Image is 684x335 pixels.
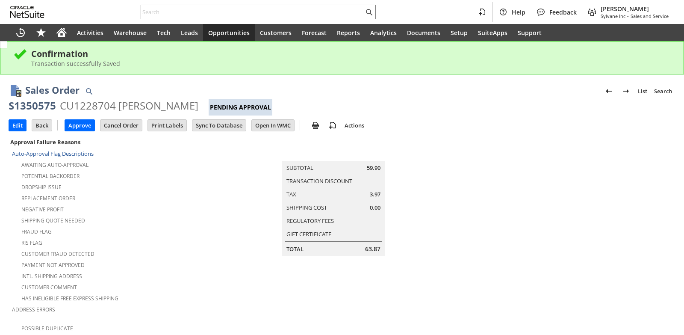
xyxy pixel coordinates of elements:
[286,164,313,172] a: Subtotal
[203,24,255,41] a: Opportunities
[209,99,272,116] div: Pending Approval
[601,5,669,13] span: [PERSON_NAME]
[9,99,56,113] div: S1350575
[365,245,380,253] span: 63.87
[302,29,327,37] span: Forecast
[367,164,380,172] span: 59.90
[157,29,171,37] span: Tech
[84,86,94,96] img: Quick Find
[286,204,327,211] a: Shipping Cost
[512,8,525,16] span: Help
[370,29,397,37] span: Analytics
[56,27,67,38] svg: Home
[176,24,203,41] a: Leads
[51,24,72,41] a: Home
[25,83,80,97] h1: Sales Order
[21,261,85,269] a: Payment not approved
[31,48,671,59] div: Confirmation
[451,29,468,37] span: Setup
[181,29,198,37] span: Leads
[12,150,94,157] a: Auto-Approval Flag Descriptions
[601,13,625,19] span: Sylvane Inc
[255,24,297,41] a: Customers
[10,24,31,41] a: Recent Records
[12,306,55,313] a: Address Errors
[77,29,103,37] span: Activities
[141,7,364,17] input: Search
[297,24,332,41] a: Forecast
[21,295,118,302] a: Has Ineligible Free Express Shipping
[36,27,46,38] svg: Shortcuts
[10,6,44,18] svg: logo
[9,120,26,131] input: Edit
[21,195,75,202] a: Replacement Order
[15,27,26,38] svg: Recent Records
[21,217,85,224] a: Shipping Quote Needed
[252,120,294,131] input: Open In WMC
[310,120,321,130] img: print.svg
[21,239,42,246] a: RIS flag
[513,24,547,41] a: Support
[148,120,186,131] input: Print Labels
[473,24,513,41] a: SuiteApps
[407,29,440,37] span: Documents
[518,29,542,37] span: Support
[21,184,62,191] a: Dropship Issue
[402,24,445,41] a: Documents
[9,136,227,148] div: Approval Failure Reasons
[286,190,296,198] a: Tax
[370,190,380,199] span: 3.97
[152,24,176,41] a: Tech
[21,250,94,258] a: Customer Fraud Detected
[21,161,88,169] a: Awaiting Auto-Approval
[651,84,675,98] a: Search
[627,13,629,19] span: -
[109,24,152,41] a: Warehouse
[370,204,380,212] span: 0.00
[286,230,331,238] a: Gift Certificate
[31,59,671,68] div: Transaction successfully Saved
[478,29,507,37] span: SuiteApps
[21,206,64,213] a: Negative Profit
[208,29,250,37] span: Opportunities
[621,86,631,96] img: Next
[72,24,109,41] a: Activities
[31,24,51,41] div: Shortcuts
[337,29,360,37] span: Reports
[21,273,82,280] a: Intl. Shipping Address
[604,86,614,96] img: Previous
[100,120,142,131] input: Cancel Order
[341,122,368,129] a: Actions
[21,325,73,332] a: Possible Duplicate
[286,177,352,185] a: Transaction Discount
[21,172,80,180] a: Potential Backorder
[364,7,374,17] svg: Search
[549,8,577,16] span: Feedback
[365,24,402,41] a: Analytics
[282,147,385,161] caption: Summary
[192,120,246,131] input: Sync To Database
[286,217,334,225] a: Regulatory Fees
[332,24,365,41] a: Reports
[260,29,292,37] span: Customers
[114,29,147,37] span: Warehouse
[65,120,94,131] input: Approve
[21,284,77,291] a: Customer Comment
[445,24,473,41] a: Setup
[60,99,198,113] div: CU1228704 [PERSON_NAME]
[21,228,52,235] a: Fraud Flag
[327,120,338,130] img: add-record.svg
[286,245,304,253] a: Total
[32,120,52,131] input: Back
[631,13,669,19] span: Sales and Service
[634,84,651,98] a: List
